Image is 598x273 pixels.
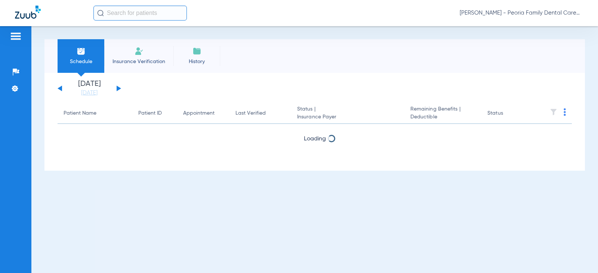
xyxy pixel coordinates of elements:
div: Patient Name [64,109,96,117]
th: Status | [291,103,404,124]
li: [DATE] [67,80,112,97]
img: Zuub Logo [15,6,41,19]
th: Status [481,103,532,124]
span: Loading [304,136,326,142]
img: Search Icon [97,10,104,16]
th: Remaining Benefits | [404,103,481,124]
img: Manual Insurance Verification [135,47,144,56]
span: Schedule [63,58,99,65]
img: Schedule [77,47,86,56]
div: Last Verified [235,109,285,117]
span: Insurance Payer [297,113,398,121]
a: [DATE] [67,89,112,97]
span: Insurance Verification [110,58,168,65]
span: Deductible [410,113,475,121]
div: Last Verified [235,109,266,117]
img: filter.svg [550,108,557,116]
span: [PERSON_NAME] - Peoria Family Dental Care [460,9,583,17]
div: Patient Name [64,109,126,117]
img: History [192,47,201,56]
img: hamburger-icon [10,32,22,41]
div: Patient ID [138,109,162,117]
span: History [179,58,215,65]
input: Search for patients [93,6,187,21]
div: Appointment [183,109,224,117]
img: group-dot-blue.svg [564,108,566,116]
div: Patient ID [138,109,171,117]
div: Appointment [183,109,215,117]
